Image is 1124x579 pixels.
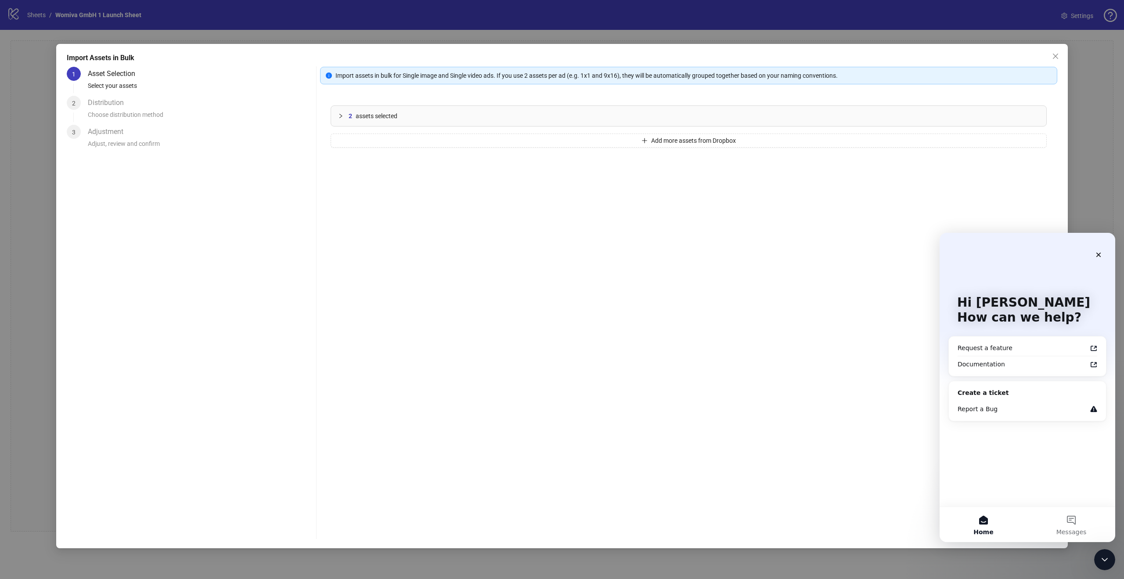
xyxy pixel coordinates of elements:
div: Select your assets [88,81,313,96]
span: collapsed [338,113,343,119]
div: Asset Selection [88,67,142,81]
div: Choose distribution method [88,110,313,125]
span: assets selected [356,111,397,121]
div: Distribution [88,96,131,110]
span: 1 [72,71,76,78]
div: Adjustment [88,125,130,139]
span: 2 [72,100,76,107]
div: Import assets in bulk for Single image and Single video ads. If you use 2 assets per ad (e.g. 1x1... [335,71,1052,80]
span: close [1052,53,1059,60]
span: plus [641,138,648,144]
button: Close [1048,49,1063,63]
span: 2 [349,111,352,121]
span: 3 [72,129,76,136]
span: info-circle [326,72,332,79]
div: 2assets selected [331,106,1046,126]
iframe: Intercom live chat [1094,549,1115,570]
div: Import Assets in Bulk [67,53,1057,63]
button: Add more assets from Dropbox [331,134,1047,148]
span: Add more assets from Dropbox [651,137,736,144]
iframe: Intercom live chat [940,233,1115,542]
div: Adjust, review and confirm [88,139,313,154]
